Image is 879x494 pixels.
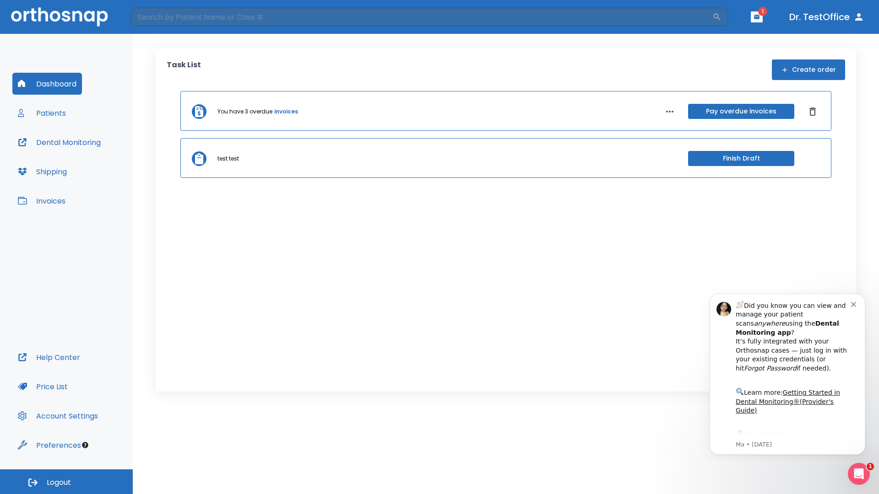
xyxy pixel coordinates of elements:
[688,151,794,166] button: Finish Draft
[217,107,272,116] p: You have 3 overdue
[12,161,72,183] button: Shipping
[47,478,71,488] span: Logout
[81,441,89,449] div: Tooltip anchor
[40,144,155,190] div: Download the app: | ​ Let us know if you need help getting started!
[867,463,874,470] span: 1
[274,107,298,116] a: invoices
[12,190,71,212] button: Invoices
[805,104,820,119] button: Dismiss
[12,346,86,368] button: Help Center
[12,376,73,397] button: Price List
[758,7,767,16] span: 1
[40,155,155,163] p: Message from Ma, sent 7w ago
[217,155,239,163] p: test test
[12,434,87,456] button: Preferences
[131,8,712,26] input: Search by Patient Name or Case #
[12,131,106,153] button: Dental Monitoring
[167,59,201,80] p: Task List
[786,9,868,25] button: Dr. TestOffice
[696,285,879,460] iframe: Intercom notifications message
[12,73,82,95] button: Dashboard
[12,102,71,124] button: Patients
[848,463,870,485] iframe: Intercom live chat
[40,146,121,162] a: App Store
[155,14,163,21] button: Dismiss notification
[772,59,845,80] button: Create order
[11,7,108,26] img: Orthosnap
[12,405,103,427] button: Account Settings
[688,104,794,119] button: Pay overdue invoices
